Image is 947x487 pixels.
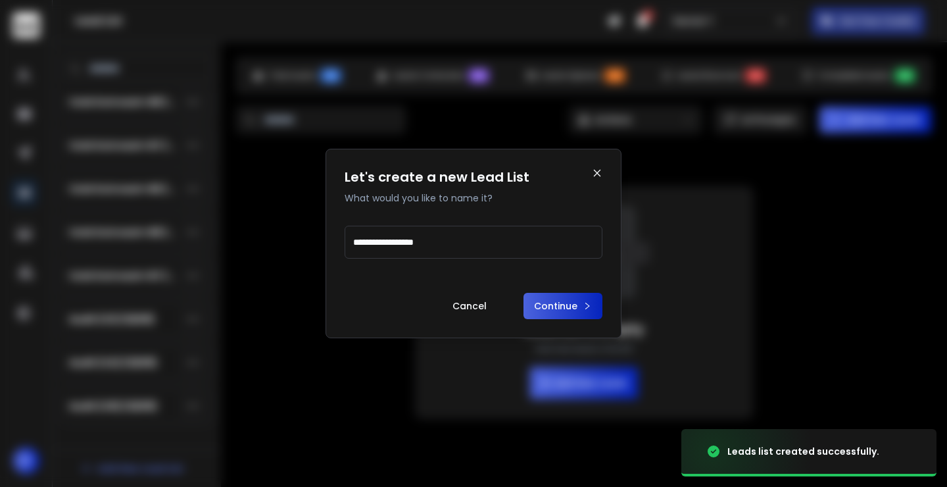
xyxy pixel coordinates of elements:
[345,168,529,186] h1: Let's create a new Lead List
[345,192,529,205] p: What would you like to name it?
[727,445,879,458] div: Leads list created successfully.
[523,293,602,319] button: Continue
[442,293,497,319] button: Cancel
